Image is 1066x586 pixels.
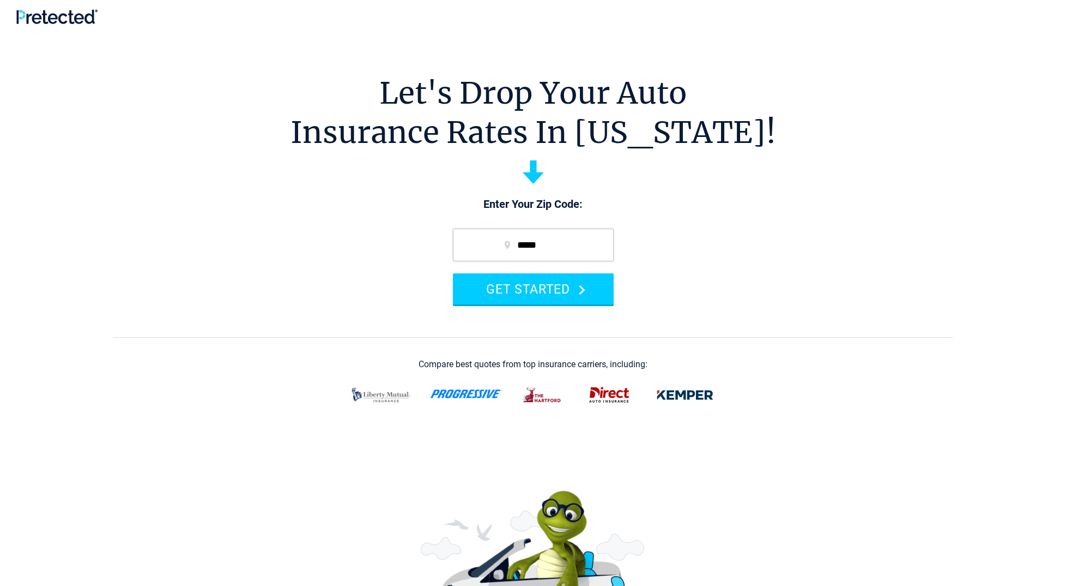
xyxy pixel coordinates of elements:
img: thehartford [516,381,570,409]
h1: Let's Drop Your Auto Insurance Rates In [US_STATE]! [290,74,776,152]
img: progressive [430,390,503,398]
button: GET STARTED [453,273,614,304]
div: Compare best quotes from top insurance carriers, including: [419,360,647,369]
img: Pretected Logo [16,9,98,24]
img: liberty [345,381,417,409]
img: kemper [649,381,721,409]
input: zip code [453,229,614,261]
img: direct [583,381,636,409]
p: Enter Your Zip Code: [442,197,625,212]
